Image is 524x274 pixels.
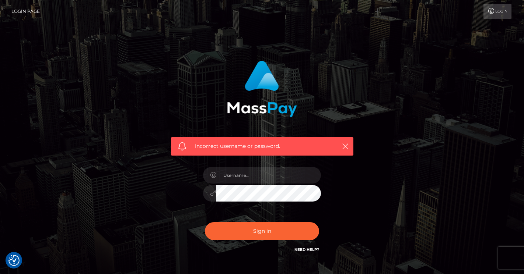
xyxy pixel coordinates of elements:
img: MassPay Login [227,61,297,117]
img: Revisit consent button [8,255,20,266]
button: Sign in [205,222,319,240]
span: Incorrect username or password. [195,142,329,150]
a: Login Page [11,4,40,19]
button: Consent Preferences [8,255,20,266]
a: Need Help? [294,247,319,252]
input: Username... [216,167,321,184]
a: Login [483,4,511,19]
